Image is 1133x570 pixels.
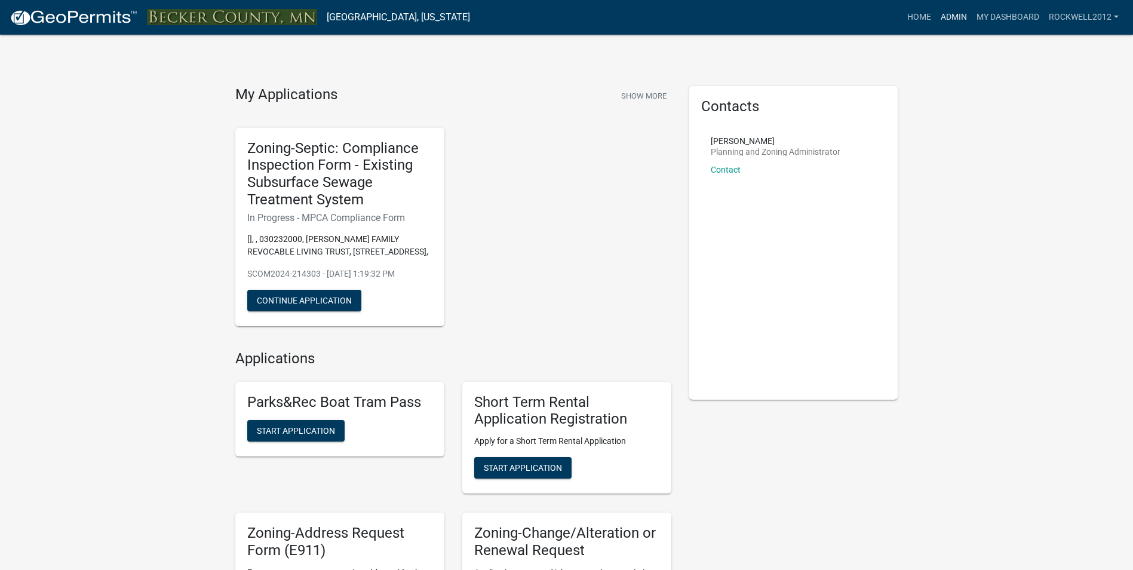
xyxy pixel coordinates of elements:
a: Admin [936,6,972,29]
button: Start Application [474,457,572,479]
span: Start Application [257,426,335,436]
button: Show More [616,86,671,106]
p: Apply for a Short Term Rental Application [474,435,659,448]
button: Continue Application [247,290,361,311]
button: Start Application [247,420,345,442]
a: Contact [711,165,741,174]
h6: In Progress - MPCA Compliance Form [247,212,432,223]
h5: Zoning-Change/Alteration or Renewal Request [474,525,659,559]
p: SCOM2024-214303 - [DATE] 1:19:32 PM [247,268,432,280]
a: Rockwell2012 [1044,6,1123,29]
a: My Dashboard [972,6,1044,29]
p: [], , 030232000, [PERSON_NAME] FAMILY REVOCABLE LIVING TRUST, [STREET_ADDRESS], [247,233,432,258]
h5: Short Term Rental Application Registration [474,394,659,428]
a: Home [902,6,936,29]
h4: Applications [235,350,671,367]
a: [GEOGRAPHIC_DATA], [US_STATE] [327,7,470,27]
span: Start Application [484,463,562,473]
h5: Contacts [701,98,886,115]
p: [PERSON_NAME] [711,137,840,145]
h4: My Applications [235,86,337,104]
h5: Zoning-Septic: Compliance Inspection Form - Existing Subsurface Sewage Treatment System [247,140,432,209]
p: Planning and Zoning Administrator [711,148,840,156]
h5: Zoning-Address Request Form (E911) [247,525,432,559]
img: Becker County, Minnesota [147,9,317,25]
h5: Parks&Rec Boat Tram Pass [247,394,432,411]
